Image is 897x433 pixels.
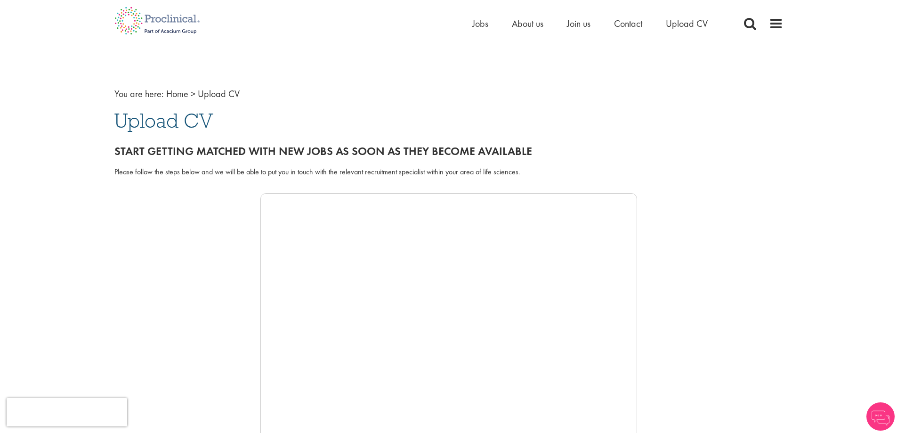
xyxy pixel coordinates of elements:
a: breadcrumb link [166,88,188,100]
a: Contact [614,17,642,30]
span: > [191,88,195,100]
a: Join us [567,17,590,30]
span: Upload CV [114,108,213,133]
span: Upload CV [198,88,240,100]
img: Chatbot [866,402,895,431]
iframe: reCAPTCHA [7,398,127,426]
a: Jobs [472,17,488,30]
div: Please follow the steps below and we will be able to put you in touch with the relevant recruitme... [114,167,783,178]
h2: Start getting matched with new jobs as soon as they become available [114,145,783,157]
span: You are here: [114,88,164,100]
a: Upload CV [666,17,708,30]
a: About us [512,17,543,30]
